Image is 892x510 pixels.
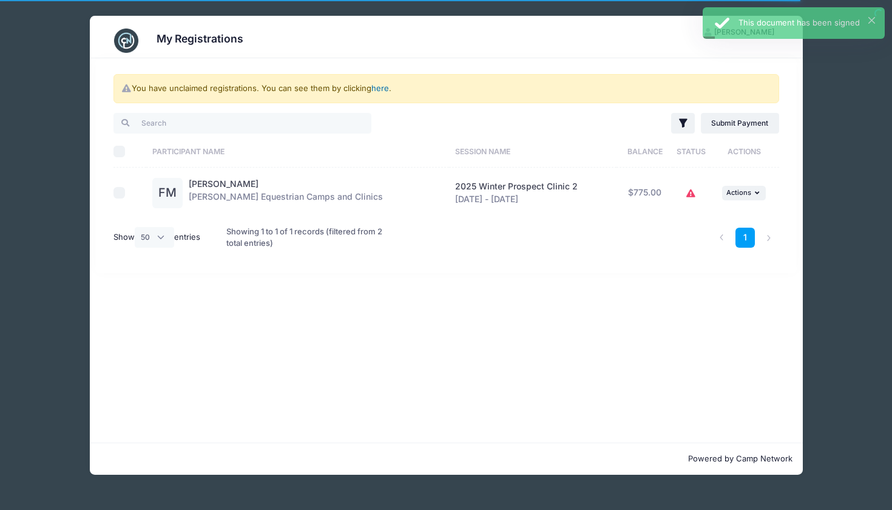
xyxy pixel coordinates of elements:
[738,17,875,29] div: This document has been signed
[157,32,243,45] h3: My Registrations
[701,113,779,134] a: Submit Payment
[226,218,384,257] div: Showing 1 to 1 of 1 records (filtered from 2 total entries)
[113,227,201,248] label: Show entries
[114,29,138,53] img: CampNetwork
[726,188,751,197] span: Actions
[152,188,183,199] a: FM
[868,17,875,24] button: ×
[449,135,617,168] th: Session Name: activate to sort column ascending
[617,135,673,168] th: Balance: activate to sort column ascending
[455,181,578,191] span: 2025 Winter Prospect Clinic 2
[371,83,389,93] a: here
[617,168,673,218] td: $775.00
[189,178,258,189] a: [PERSON_NAME]
[152,178,183,208] div: FM
[735,228,755,248] a: 1
[694,22,785,42] button: [PERSON_NAME]
[100,453,793,465] p: Powered by Camp Network
[113,113,371,134] input: Search
[189,178,383,208] div: [PERSON_NAME] Equestrian Camps and Clinics
[135,227,175,248] select: Showentries
[722,186,766,200] button: Actions
[709,135,779,168] th: Actions: activate to sort column ascending
[146,135,448,168] th: Participant Name: activate to sort column ascending
[673,135,709,168] th: Status: activate to sort column ascending
[113,135,147,168] th: Select All
[113,74,779,103] div: You have unclaimed registrations. You can see them by clicking .
[455,180,611,206] div: [DATE] - [DATE]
